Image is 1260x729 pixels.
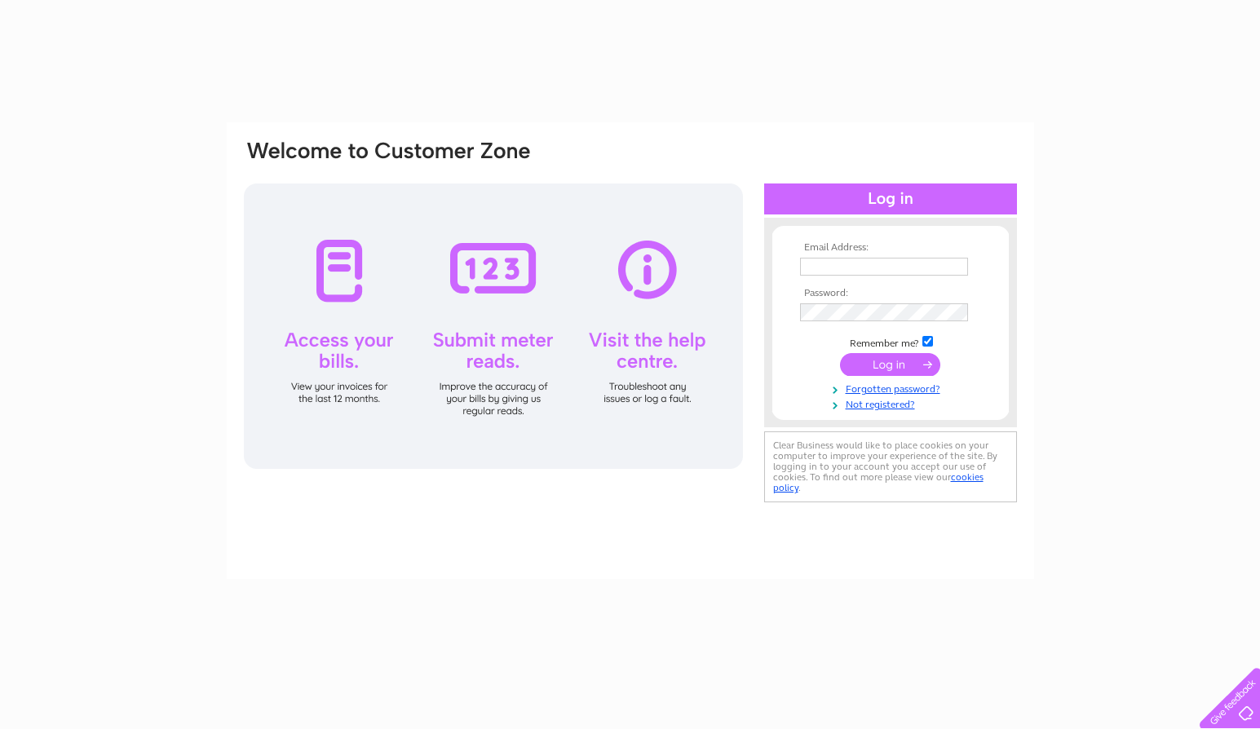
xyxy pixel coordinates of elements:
[773,471,984,493] a: cookies policy
[796,334,985,350] td: Remember me?
[796,288,985,299] th: Password:
[800,380,985,395] a: Forgotten password?
[800,395,985,411] a: Not registered?
[840,353,940,376] input: Submit
[796,242,985,254] th: Email Address:
[764,431,1017,502] div: Clear Business would like to place cookies on your computer to improve your experience of the sit...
